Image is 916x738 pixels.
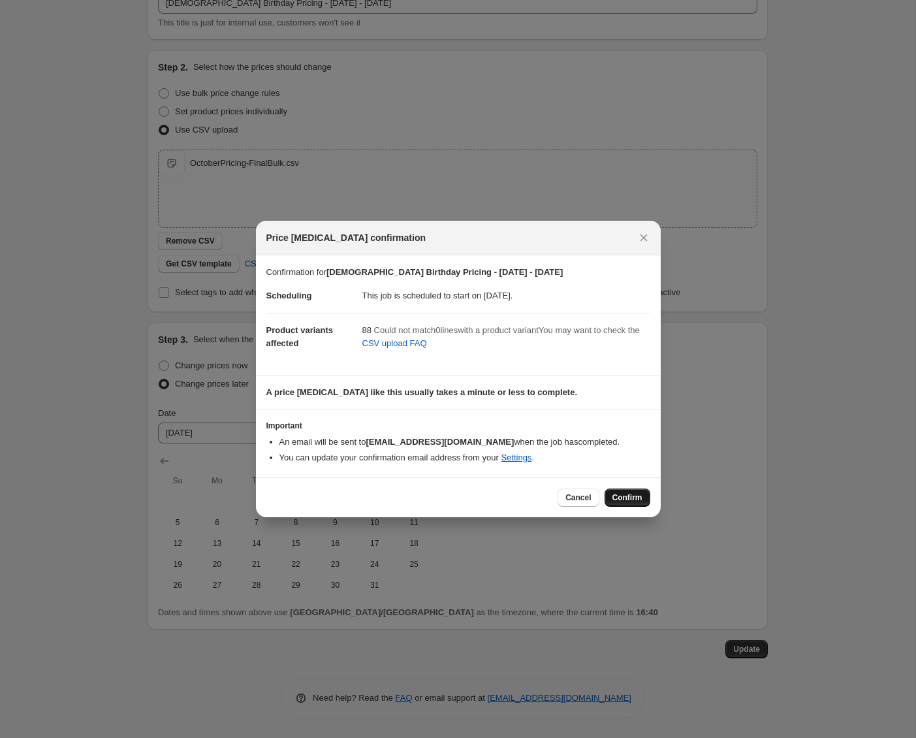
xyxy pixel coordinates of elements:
b: [DEMOGRAPHIC_DATA] Birthday Pricing - [DATE] - [DATE] [326,267,563,277]
span: Scheduling [266,291,312,300]
span: Confirm [612,492,642,503]
a: CSV upload FAQ [355,333,435,354]
span: Product variants affected [266,325,334,348]
span: Price [MEDICAL_DATA] confirmation [266,231,426,244]
li: You can update your confirmation email address from your . [279,451,650,464]
li: An email will be sent to when the job has completed . [279,436,650,449]
h3: Important [266,421,650,431]
b: A price [MEDICAL_DATA] like this usually takes a minute or less to complete. [266,387,578,397]
a: Settings [501,453,531,462]
dd: This job is scheduled to start on [DATE]. [362,279,650,313]
button: Confirm [605,489,650,507]
button: Close [635,229,653,247]
p: Confirmation for [266,266,650,279]
div: 88 [362,324,650,354]
span: CSV upload FAQ [362,337,427,350]
span: You may want to check the [539,325,640,335]
span: Cancel [565,492,591,503]
b: [EMAIL_ADDRESS][DOMAIN_NAME] [366,437,514,447]
button: Cancel [558,489,599,507]
span: Could not match 0 line s with a product variant [374,325,539,335]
